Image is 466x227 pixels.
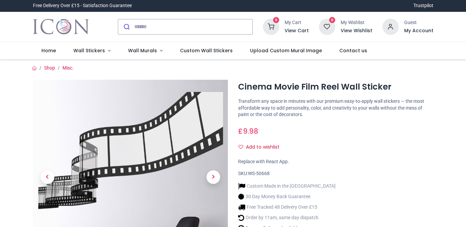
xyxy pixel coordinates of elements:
span: Custom Wall Stickers [180,47,233,54]
button: Submit [118,19,134,34]
li: Order by 11am, same day dispatch [238,214,336,221]
div: SKU: [238,170,433,177]
div: Guest [404,19,433,26]
a: Misc. [62,65,74,71]
li: Free Tracked 48 Delivery Over £15 [238,204,336,211]
a: Wall Murals [119,42,171,60]
button: Add to wishlistAdd to wishlist [238,141,285,153]
span: Previous [41,170,54,184]
span: Next [207,170,220,184]
a: Wall Stickers [65,42,120,60]
div: My Cart [285,19,309,26]
a: Trustpilot [413,2,433,9]
a: Logo of Icon Wall Stickers [33,17,89,36]
sup: 0 [329,17,336,23]
i: Add to wishlist [238,145,243,149]
a: 0 [319,23,335,29]
div: My Wishlist [341,19,372,26]
div: Replace with React App. [238,158,433,165]
li: 30 Day Money Back Guarantee [238,193,336,200]
a: View Wishlist [341,27,372,34]
div: Free Delivery Over £15 - Satisfaction Guarantee [33,2,132,9]
a: My Account [404,27,433,34]
span: 9.98 [243,126,258,136]
li: Custom Made in the [GEOGRAPHIC_DATA] [238,183,336,190]
a: View Cart [285,27,309,34]
span: Contact us [339,47,367,54]
span: Wall Murals [128,47,157,54]
h1: Cinema Movie Film Reel Wall Sticker [238,81,433,93]
a: 0 [263,23,279,29]
span: Wall Stickers [73,47,105,54]
span: £ [238,126,258,136]
img: Icon Wall Stickers [33,17,89,36]
span: WS-50668 [248,171,270,176]
p: Transform any space in minutes with our premium easy-to-apply wall stickers — the most affordable... [238,98,433,118]
sup: 0 [273,17,280,23]
span: Home [41,47,56,54]
a: Shop [44,65,55,71]
span: Upload Custom Mural Image [250,47,322,54]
